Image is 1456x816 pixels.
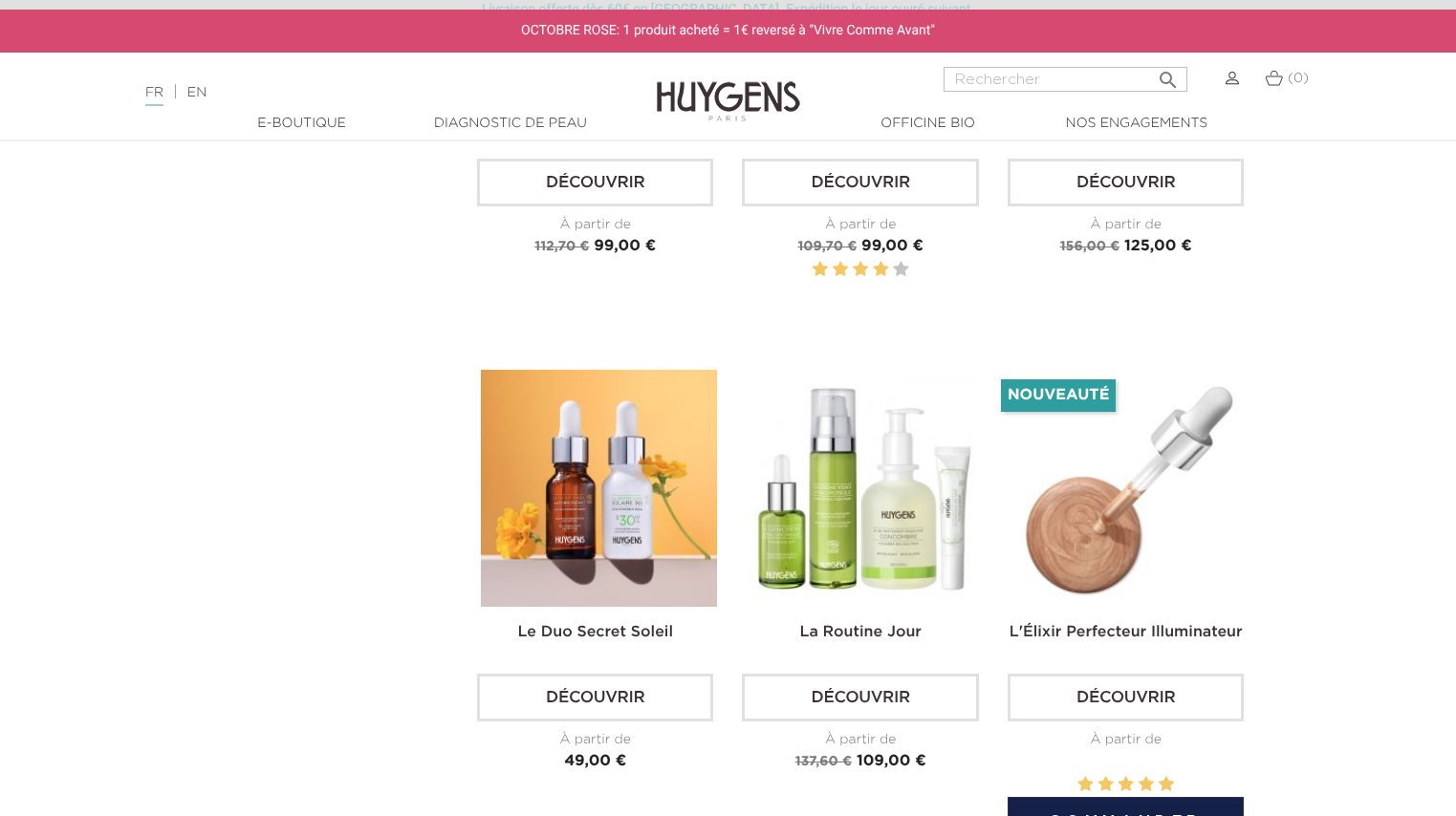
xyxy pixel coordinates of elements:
label: 5 [1159,773,1174,797]
img: Huygens [657,51,800,124]
span: 99,00 € [594,239,656,254]
label: 2 [1097,773,1113,797]
button:  [1151,61,1185,87]
img: Le Duo Secret Soleil [481,370,717,606]
label: 3 [853,258,868,282]
span: 109,00 € [857,754,926,769]
a: E-Boutique [206,114,398,134]
label: 1 [813,258,828,282]
a: Découvrir [1008,674,1244,721]
a: L'Élixir Perfecteur Illuminateur [1010,625,1243,640]
label: 5 [893,258,908,282]
input: Rechercher [944,67,1187,92]
span: 112,70 € [534,240,589,253]
a: Découvrir [477,674,713,721]
a: La Routine Jour [800,625,922,640]
div: À partir de [1008,730,1244,750]
span: 99,00 € [861,239,924,254]
div: À partir de [477,730,713,750]
span: 137,60 € [795,755,852,768]
i:  [1157,63,1180,86]
span: 109,70 € [797,240,857,253]
a: FR [145,86,163,106]
div: | [136,81,593,104]
label: 3 [1119,773,1134,797]
label: 1 [1077,773,1093,797]
label: 4 [873,258,888,282]
a: Découvrir [1008,159,1244,206]
div: À partir de [742,730,978,750]
div: À partir de [1008,215,1244,235]
a: Nos engagements [1041,114,1232,134]
span: 156,00 € [1060,240,1119,253]
a: Découvrir [477,159,713,206]
label: 4 [1139,773,1154,797]
a: EN [187,86,206,99]
a: Le Duo Secret Soleil [518,625,673,640]
li: Nouveauté [1001,379,1116,412]
div: À partir de [477,215,713,235]
a: Découvrir [742,159,978,206]
label: 2 [833,258,848,282]
span: 125,00 € [1124,239,1192,254]
a: Officine Bio [833,114,1024,134]
span: (0) [1288,72,1309,85]
a: Découvrir [742,674,978,721]
div: À partir de [742,215,978,235]
span: 49,00 € [564,754,626,769]
a: Diagnostic de peau [415,114,606,134]
img: La Routine Matin [746,370,982,606]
